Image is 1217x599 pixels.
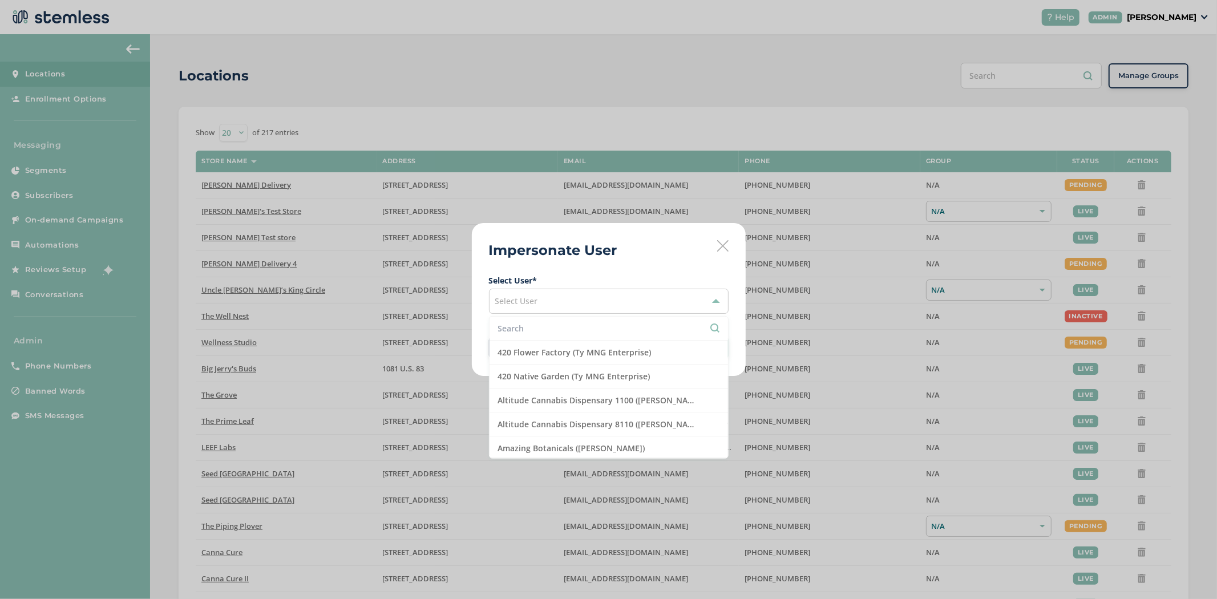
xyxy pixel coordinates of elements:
span: Select User [495,296,538,306]
input: Search [498,322,719,334]
li: 420 Flower Factory (Ty MNG Enterprise) [490,341,728,365]
li: 420 Native Garden (Ty MNG Enterprise) [490,365,728,388]
iframe: Chat Widget [1160,544,1217,599]
h2: Impersonate User [489,240,617,261]
label: Select User [489,274,729,286]
li: Altitude Cannabis Dispensary 8110 ([PERSON_NAME]) [490,412,728,436]
li: Amazing Botanicals ([PERSON_NAME]) [490,436,728,460]
li: Altitude Cannabis Dispensary 1100 ([PERSON_NAME]) [490,388,728,412]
